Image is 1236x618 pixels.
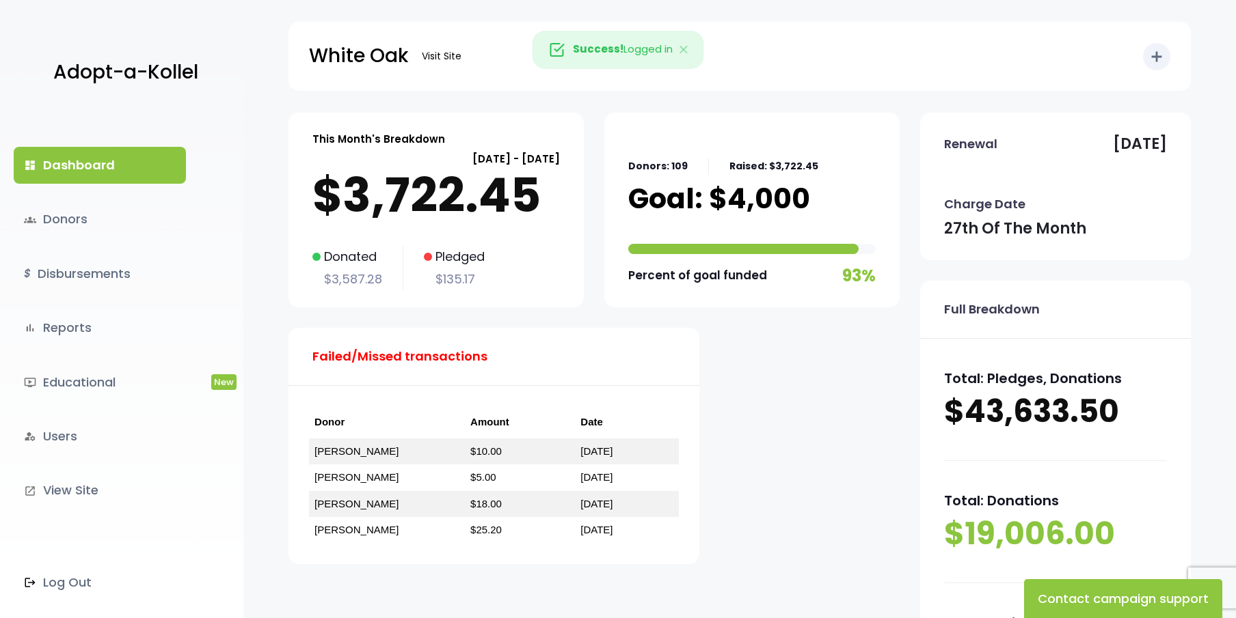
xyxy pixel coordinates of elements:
a: [PERSON_NAME] [314,445,399,457]
a: [PERSON_NAME] [314,524,399,535]
div: Logged in [533,31,704,69]
p: This Month's Breakdown [312,130,445,148]
a: manage_accountsUsers [14,418,186,455]
p: Charge Date [944,193,1025,215]
i: manage_accounts [24,430,36,443]
button: Contact campaign support [1024,579,1222,618]
a: $25.20 [470,524,502,535]
i: dashboard [24,159,36,171]
i: launch [24,485,36,497]
strong: Success! [573,42,623,56]
p: Pledged [424,246,485,268]
p: Full Breakdown [944,298,1040,320]
i: add [1148,48,1165,65]
p: Renewal [944,133,997,155]
a: [DATE] [580,524,613,535]
p: Donors: 109 [628,158,688,175]
p: Donated [312,246,382,268]
i: $ [24,264,31,284]
p: $135.17 [424,268,485,290]
a: groupsDonors [14,201,186,238]
p: [DATE] - [DATE] [312,150,560,168]
i: bar_chart [24,322,36,334]
span: groups [24,214,36,226]
p: Percent of goal funded [628,265,767,286]
p: [DATE] [1113,130,1167,158]
a: Visit Site [415,43,468,70]
a: [PERSON_NAME] [314,471,399,483]
span: New [211,374,237,390]
th: Amount [465,406,575,438]
a: dashboardDashboard [14,147,186,184]
a: bar_chartReports [14,309,186,346]
p: $3,722.45 [312,168,560,223]
a: ondemand_videoEducationalNew [14,364,186,401]
a: Adopt-a-Kollel [46,40,198,106]
p: Total: Donations [944,488,1167,513]
p: $19,006.00 [944,513,1167,555]
p: 27th of the month [944,215,1086,242]
p: $43,633.50 [944,391,1167,433]
a: [PERSON_NAME] [314,498,399,509]
p: $3,587.28 [312,268,382,290]
a: $Disbursements [14,255,186,292]
p: Goal: $4,000 [628,182,810,216]
a: [DATE] [580,498,613,509]
p: Total: Pledges, Donations [944,366,1167,391]
button: add [1143,43,1170,70]
a: $10.00 [470,445,502,457]
p: White Oak [309,39,408,73]
a: $5.00 [470,471,496,483]
a: Log Out [14,564,186,601]
th: Date [575,406,679,438]
th: Donor [309,406,465,438]
button: Close [664,31,703,68]
a: [DATE] [580,445,613,457]
i: ondemand_video [24,376,36,389]
p: Adopt-a-Kollel [53,55,198,89]
a: $18.00 [470,498,502,509]
p: 93% [842,261,876,290]
p: Failed/Missed transactions [312,346,487,367]
p: Raised: $3,722.45 [729,158,818,175]
a: launchView Site [14,472,186,509]
a: [DATE] [580,471,613,483]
